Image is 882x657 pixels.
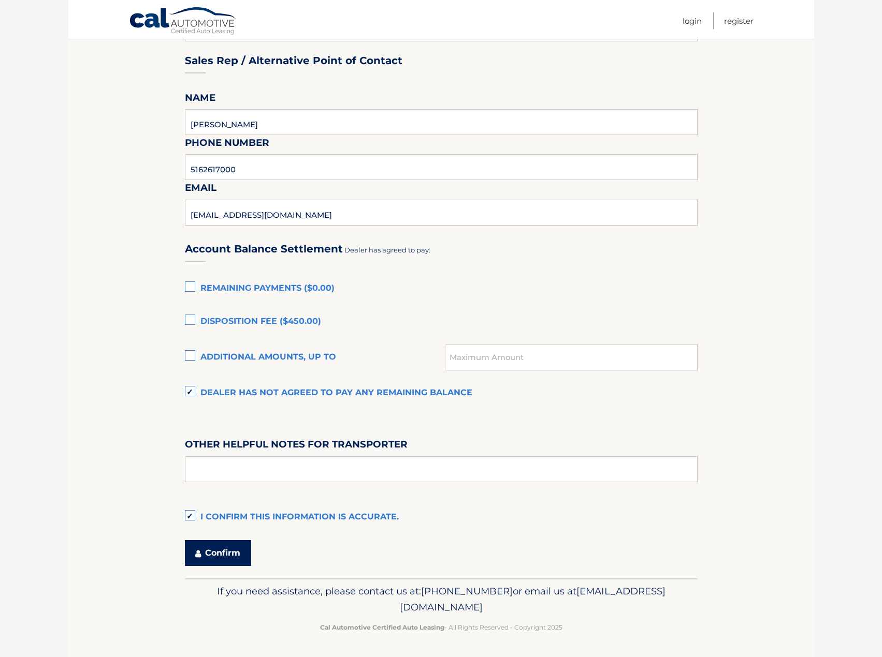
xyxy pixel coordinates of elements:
label: Other helpful notes for transporter [185,437,408,456]
button: Confirm [185,540,251,566]
a: Register [724,12,754,29]
p: - All Rights Reserved - Copyright 2025 [192,622,691,633]
label: Additional amounts, up to [185,347,445,368]
a: Login [683,12,702,29]
label: Phone Number [185,135,269,154]
span: Dealer has agreed to pay: [344,246,430,254]
label: Name [185,90,215,109]
strong: Cal Automotive Certified Auto Leasing [320,623,444,631]
label: I confirm this information is accurate. [185,507,698,528]
p: If you need assistance, please contact us at: or email us at [192,583,691,616]
label: Remaining Payments ($0.00) [185,278,698,299]
label: Disposition Fee ($450.00) [185,311,698,332]
label: Email [185,180,216,199]
span: [PHONE_NUMBER] [421,585,513,597]
label: Dealer has not agreed to pay any remaining balance [185,383,698,404]
h3: Sales Rep / Alternative Point of Contact [185,54,402,67]
input: Maximum Amount [445,345,697,370]
a: Cal Automotive [129,7,238,37]
h3: Account Balance Settlement [185,243,343,256]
